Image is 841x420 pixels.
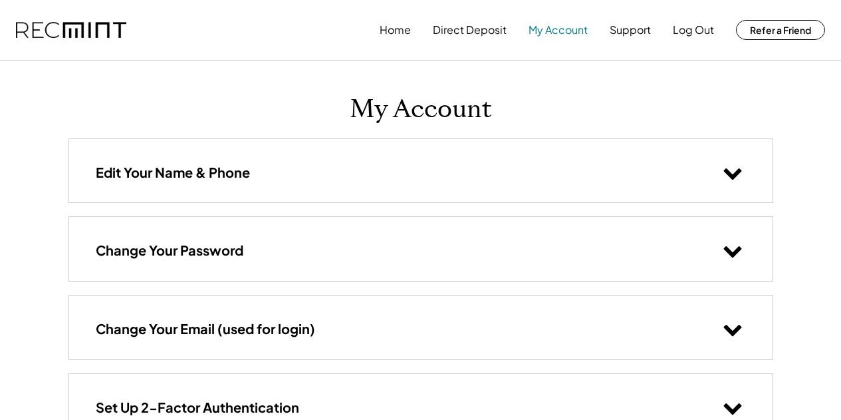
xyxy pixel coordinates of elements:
[610,17,651,43] button: Support
[380,17,411,43] button: Home
[96,164,250,181] h3: Edit Your Name & Phone
[529,17,588,43] button: My Account
[736,20,825,40] button: Refer a Friend
[96,320,315,337] h3: Change Your Email (used for login)
[350,94,492,125] h1: My Account
[433,17,507,43] button: Direct Deposit
[96,242,243,259] h3: Change Your Password
[673,17,714,43] button: Log Out
[16,22,126,39] img: recmint-logotype%403x.png
[96,399,299,416] h3: Set Up 2-Factor Authentication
